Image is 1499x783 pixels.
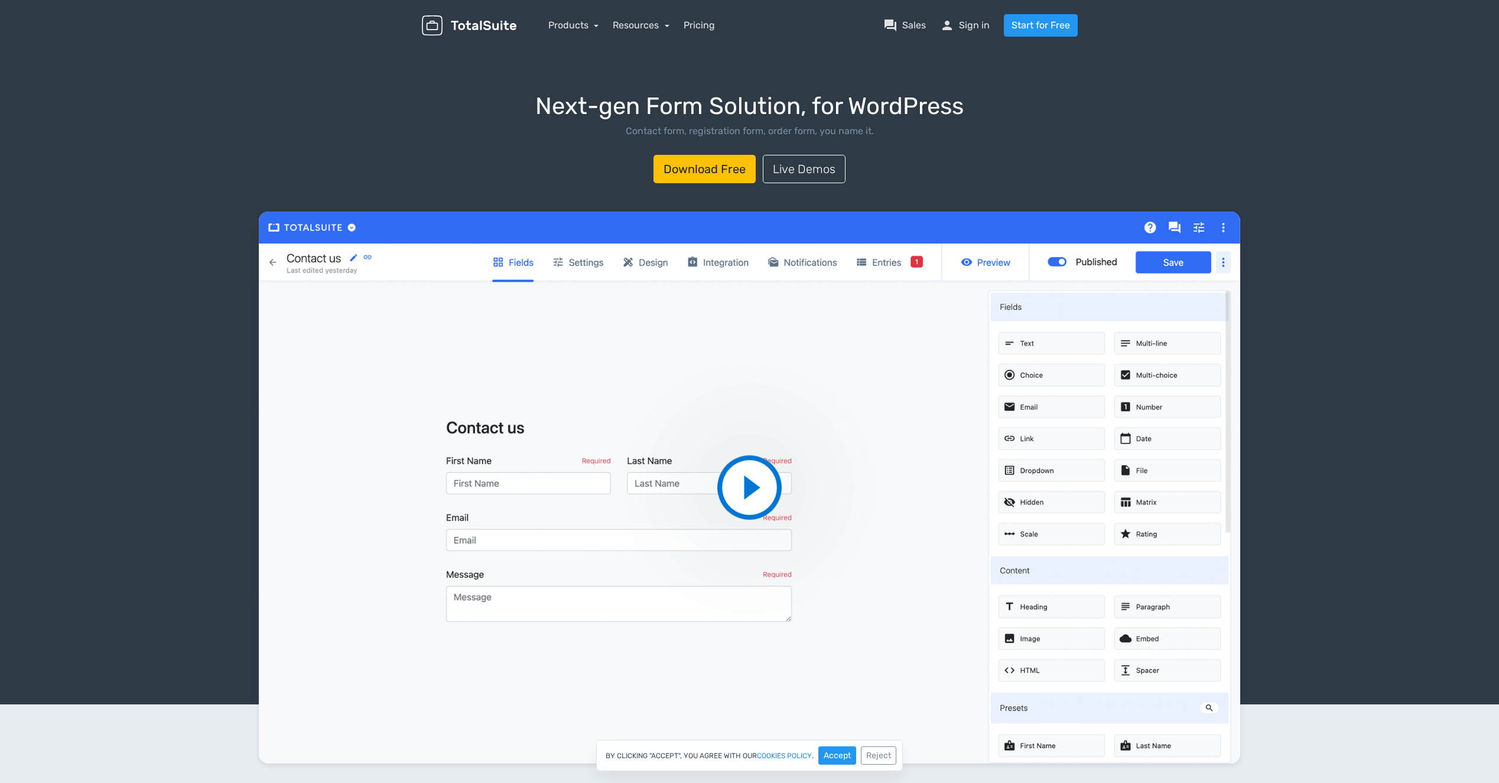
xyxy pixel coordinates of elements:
[259,212,1240,763] video: Click to play the video
[818,746,856,765] button: Accept
[757,752,812,759] a: cookies policy
[684,18,715,33] a: Pricing
[18,93,1481,119] h1: Next-gen Form Solution, for WordPress
[653,155,756,183] a: Download Free
[763,155,846,183] a: Live Demos
[596,740,903,771] div: By clicking "Accept", you agree with our .
[548,20,599,31] a: Products
[861,746,896,765] button: Reject
[18,124,1481,138] p: Contact form, registration form, order form, you name it.
[422,15,516,36] img: TotalSuite for WordPress
[613,20,669,31] a: Resources
[940,18,990,33] a: personSign in
[883,18,898,33] span: question_answer
[883,18,926,33] a: question_answerSales
[1004,14,1078,37] a: Start for Free
[940,18,954,33] span: person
